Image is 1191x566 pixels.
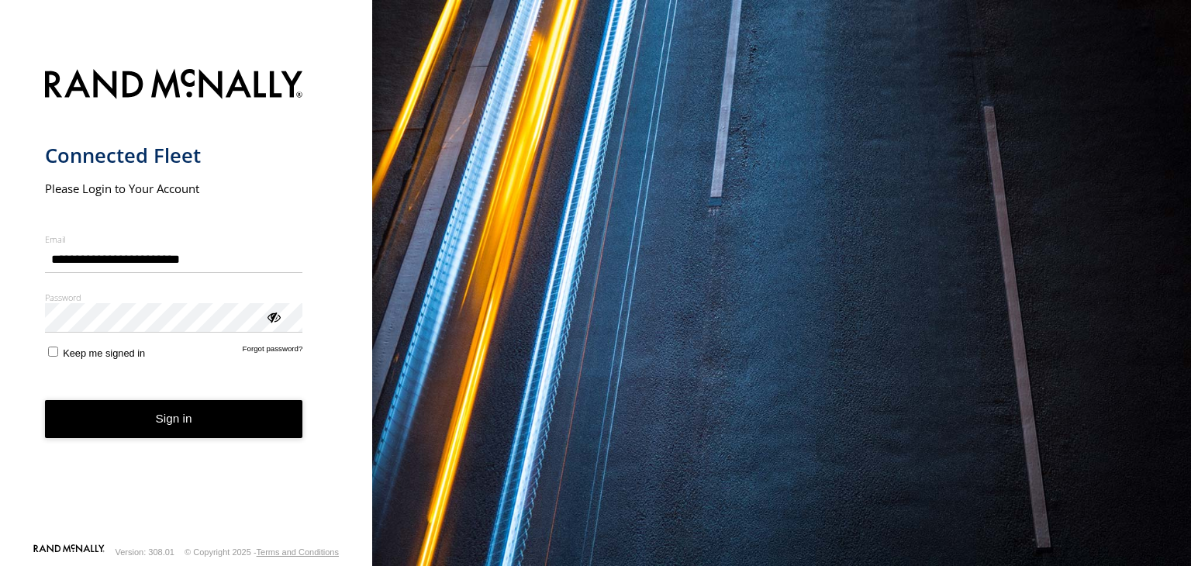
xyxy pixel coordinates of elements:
[116,547,174,557] div: Version: 308.01
[45,60,328,543] form: main
[45,292,303,303] label: Password
[45,181,303,196] h2: Please Login to Your Account
[33,544,105,560] a: Visit our Website
[45,143,303,168] h1: Connected Fleet
[265,309,281,324] div: ViewPassword
[243,344,303,359] a: Forgot password?
[48,347,58,357] input: Keep me signed in
[45,66,303,105] img: Rand McNally
[257,547,339,557] a: Terms and Conditions
[45,400,303,438] button: Sign in
[63,347,145,359] span: Keep me signed in
[45,233,303,245] label: Email
[185,547,339,557] div: © Copyright 2025 -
